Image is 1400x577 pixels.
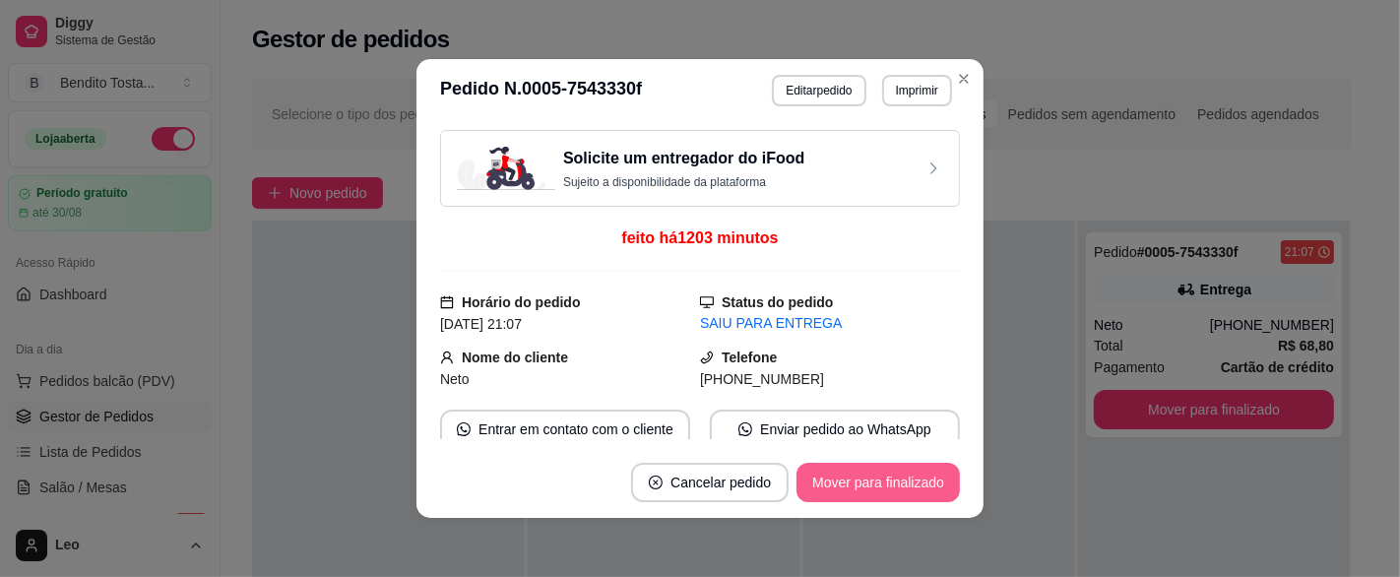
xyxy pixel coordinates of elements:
[440,295,454,309] span: calendar
[700,371,824,387] span: [PHONE_NUMBER]
[631,463,789,502] button: close-circleCancelar pedido
[621,229,778,246] span: feito há 1203 minutos
[710,410,960,449] button: whats-appEnviar pedido ao WhatsApp
[722,350,778,365] strong: Telefone
[700,313,960,334] div: SAIU PARA ENTREGA
[462,350,568,365] strong: Nome do cliente
[440,316,522,332] span: [DATE] 21:07
[440,75,642,106] h3: Pedido N. 0005-7543330f
[440,410,690,449] button: whats-appEntrar em contato com o cliente
[462,294,581,310] strong: Horário do pedido
[700,351,714,364] span: phone
[440,371,470,387] span: Neto
[649,476,663,489] span: close-circle
[948,63,980,95] button: Close
[440,351,454,364] span: user
[772,75,865,106] button: Editarpedido
[563,174,804,190] p: Sujeito a disponibilidade da plataforma
[457,422,471,436] span: whats-app
[738,422,752,436] span: whats-app
[563,147,804,170] h3: Solicite um entregador do iFood
[700,295,714,309] span: desktop
[882,75,952,106] button: Imprimir
[722,294,834,310] strong: Status do pedido
[796,463,960,502] button: Mover para finalizado
[457,147,555,190] img: delivery-image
